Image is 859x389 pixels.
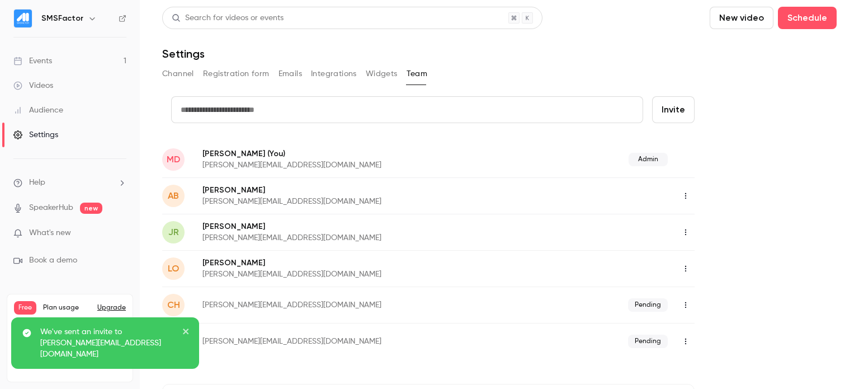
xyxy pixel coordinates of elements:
span: JR [168,226,179,239]
span: MD [167,153,180,166]
div: Settings [13,129,58,140]
div: Audience [13,105,63,116]
a: SpeakerHub [29,202,73,214]
button: Widgets [366,65,398,83]
span: AB [168,189,179,203]
img: SMSFactor [14,10,32,27]
span: What's new [29,227,71,239]
p: [PERSON_NAME] [202,185,529,196]
button: Schedule [778,7,837,29]
button: Emails [279,65,302,83]
div: Events [13,55,52,67]
button: Team [407,65,428,83]
span: Pending [628,335,668,348]
div: Search for videos or events [172,12,284,24]
button: Channel [162,65,194,83]
span: (You) [265,148,285,160]
button: Invite [652,96,695,123]
p: [PERSON_NAME] [202,257,529,269]
button: Integrations [311,65,357,83]
button: Upgrade [97,303,126,312]
p: [PERSON_NAME][EMAIL_ADDRESS][DOMAIN_NAME] [202,336,505,347]
p: [PERSON_NAME][EMAIL_ADDRESS][DOMAIN_NAME] [202,232,529,243]
li: help-dropdown-opener [13,177,126,189]
h1: Settings [162,47,205,60]
span: Help [29,177,45,189]
p: [PERSON_NAME][EMAIL_ADDRESS][DOMAIN_NAME] [202,196,529,207]
h6: SMSFactor [41,13,83,24]
span: Book a demo [29,255,77,266]
p: [PERSON_NAME] [202,148,505,160]
p: We've sent an invite to [PERSON_NAME][EMAIL_ADDRESS][DOMAIN_NAME] [40,326,174,360]
p: [PERSON_NAME][EMAIL_ADDRESS][DOMAIN_NAME] [202,160,505,171]
span: Admin [629,153,668,166]
span: Pending [628,298,668,312]
p: [PERSON_NAME][EMAIL_ADDRESS][DOMAIN_NAME] [202,299,505,311]
span: new [80,203,102,214]
button: New video [710,7,773,29]
span: Plan usage [43,303,91,312]
span: LO [168,262,179,275]
span: Free [14,301,36,315]
button: Registration form [203,65,270,83]
p: [PERSON_NAME][EMAIL_ADDRESS][DOMAIN_NAME] [202,269,529,280]
span: ch [167,298,180,312]
div: Videos [13,80,53,91]
button: close [182,326,190,340]
p: [PERSON_NAME] [202,221,529,232]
